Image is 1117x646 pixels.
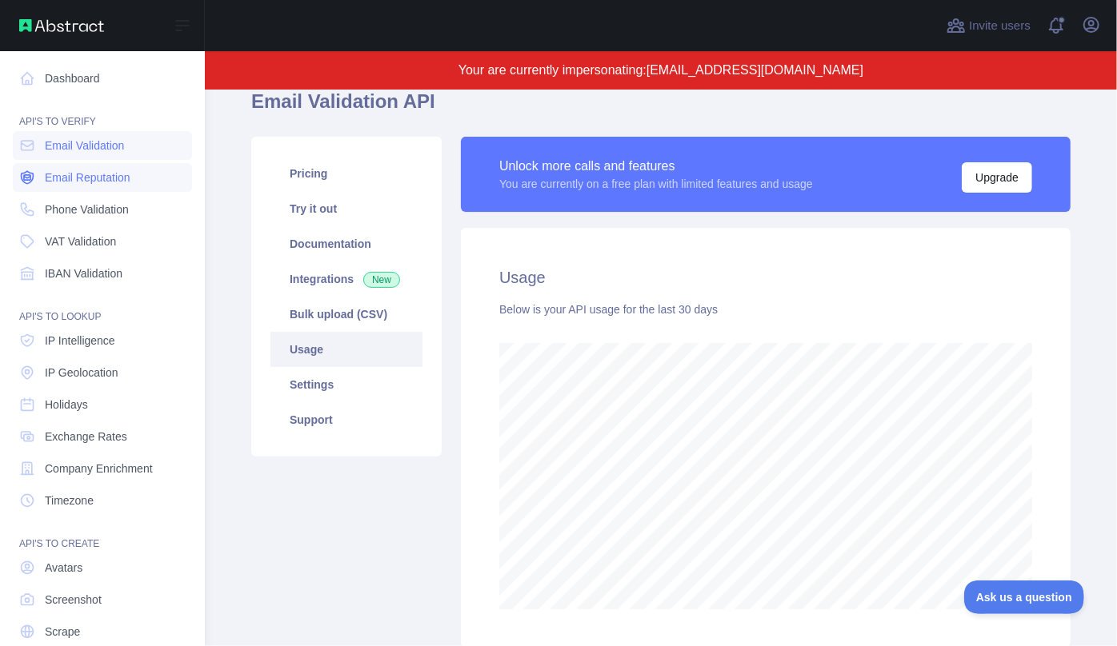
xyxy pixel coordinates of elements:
div: API'S TO LOOKUP [13,291,192,323]
span: IP Geolocation [45,365,118,381]
div: You are currently on a free plan with limited features and usage [499,176,813,192]
a: Pricing [270,156,422,191]
span: [EMAIL_ADDRESS][DOMAIN_NAME] [647,63,863,77]
a: IP Intelligence [13,326,192,355]
span: IP Intelligence [45,333,115,349]
span: Company Enrichment [45,461,153,477]
h1: Email Validation API [251,89,1071,127]
a: Support [270,402,422,437]
span: Email Validation [45,138,124,154]
span: Invite users [969,17,1031,35]
a: Email Validation [13,131,192,160]
a: Exchange Rates [13,422,192,451]
span: Avatars [45,560,82,576]
a: Screenshot [13,585,192,614]
a: IBAN Validation [13,259,192,288]
a: Usage [270,332,422,367]
a: Try it out [270,191,422,226]
span: IBAN Validation [45,265,122,281]
a: Timezone [13,486,192,515]
a: Documentation [270,226,422,261]
div: API'S TO VERIFY [13,96,192,128]
span: Screenshot [45,592,102,608]
a: Dashboard [13,64,192,93]
span: VAT Validation [45,233,116,249]
img: Abstract API [19,19,104,32]
a: VAT Validation [13,227,192,256]
a: Holidays [13,390,192,419]
button: Upgrade [962,162,1032,193]
span: Exchange Rates [45,429,127,445]
span: New [363,272,400,288]
span: Phone Validation [45,201,129,217]
h2: Usage [499,266,1032,289]
a: Integrations New [270,261,422,297]
a: IP Geolocation [13,358,192,387]
iframe: Toggle Customer Support [964,580,1085,614]
a: Phone Validation [13,195,192,224]
a: Email Reputation [13,163,192,192]
span: Holidays [45,397,88,413]
a: Scrape [13,617,192,646]
div: API'S TO CREATE [13,518,192,550]
a: Settings [270,367,422,402]
span: Email Reputation [45,169,130,185]
button: Invite users [943,13,1034,38]
a: Company Enrichment [13,454,192,483]
a: Bulk upload (CSV) [270,297,422,332]
a: Avatars [13,553,192,582]
span: Timezone [45,492,94,508]
span: Your are currently impersonating: [458,63,647,77]
div: Unlock more calls and features [499,157,813,176]
div: Below is your API usage for the last 30 days [499,301,1032,317]
span: Scrape [45,624,80,640]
